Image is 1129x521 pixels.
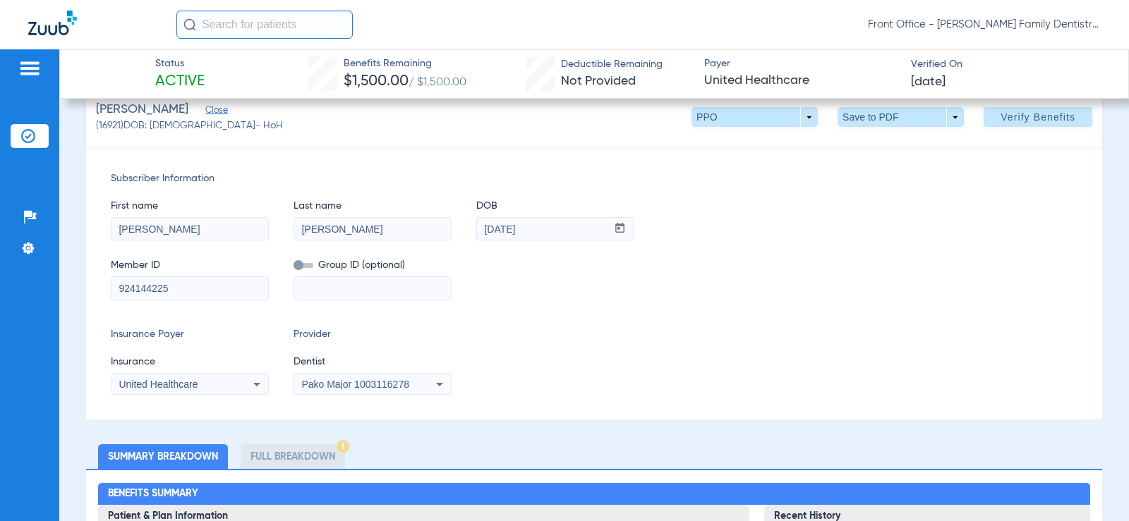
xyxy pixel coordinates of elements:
span: DOB [476,199,634,214]
span: Pako Major 1003116278 [301,379,409,390]
span: Benefits Remaining [344,56,466,71]
input: Search for patients [176,11,353,39]
span: Last name [294,199,452,214]
iframe: Chat Widget [1058,453,1129,521]
button: Verify Benefits [984,107,1092,127]
span: Member ID [111,258,269,273]
span: Front Office - [PERSON_NAME] Family Dentistry [868,18,1101,32]
h2: Benefits Summary [98,483,1089,505]
li: Full Breakdown [241,444,345,469]
span: Subscriber Information [111,171,1077,186]
span: / $1,500.00 [409,77,466,88]
span: Group ID (optional) [294,258,452,273]
span: Insurance Payer [111,327,269,342]
span: Insurance [111,355,269,369]
span: Payer [704,56,899,71]
span: United Healthcare [119,379,198,390]
span: [PERSON_NAME] [96,101,188,118]
li: Summary Breakdown [98,444,228,469]
button: Open calendar [606,218,634,240]
span: Not Provided [561,75,636,87]
img: Search Icon [183,18,196,31]
img: Hazard [337,440,349,453]
button: PPO [692,107,818,127]
span: Status [155,56,205,71]
span: United Healthcare [704,72,899,90]
button: Save to PDF [838,107,964,127]
span: (16921) DOB: [DEMOGRAPHIC_DATA] - HoH [96,118,283,133]
span: Active [155,72,205,92]
span: First name [111,199,269,214]
span: $1,500.00 [344,74,409,89]
span: Close [205,105,218,118]
span: Verified On [911,57,1106,72]
span: [DATE] [911,73,946,91]
img: hamburger-icon [18,60,41,77]
span: Verify Benefits [1001,111,1075,123]
span: Deductible Remaining [561,57,663,72]
img: Zuub Logo [28,11,77,35]
span: Provider [294,327,452,342]
span: Dentist [294,355,452,369]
